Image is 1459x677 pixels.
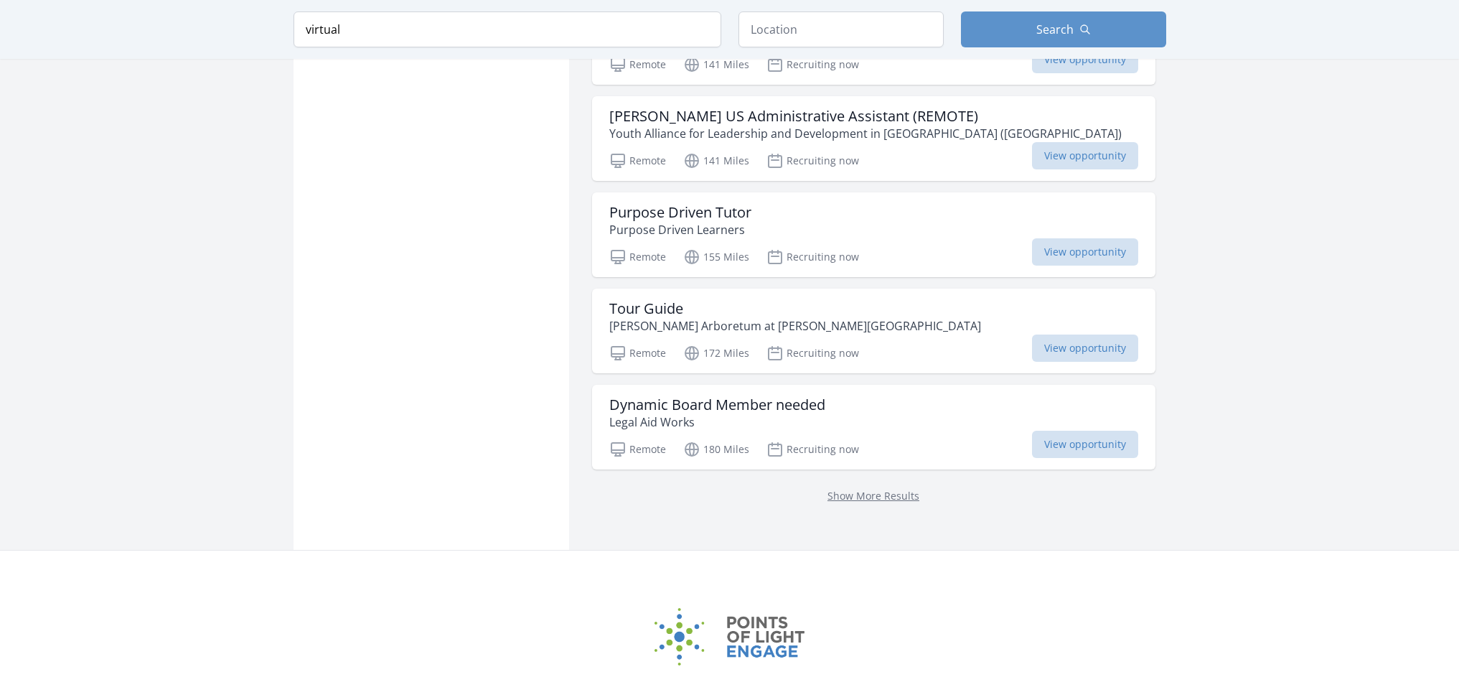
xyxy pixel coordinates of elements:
a: Show More Results [827,489,919,503]
p: 155 Miles [683,248,749,266]
p: Remote [609,441,666,458]
input: Keyword [294,11,721,47]
h3: Tour Guide [609,300,981,317]
p: 141 Miles [683,152,749,169]
p: Recruiting now [766,248,859,266]
p: Recruiting now [766,345,859,362]
p: 141 Miles [683,56,749,73]
p: Remote [609,56,666,73]
p: Remote [609,152,666,169]
p: Recruiting now [766,441,859,458]
h3: Purpose Driven Tutor [609,204,751,221]
span: View opportunity [1032,142,1138,169]
p: Remote [609,345,666,362]
input: Location [738,11,944,47]
p: Youth Alliance for Leadership and Development in [GEOGRAPHIC_DATA] ([GEOGRAPHIC_DATA]) [609,125,1122,142]
span: View opportunity [1032,238,1138,266]
img: Points of Light Engage [655,608,805,666]
span: View opportunity [1032,335,1138,362]
span: View opportunity [1032,46,1138,73]
p: Recruiting now [766,152,859,169]
a: Tour Guide [PERSON_NAME] Arboretum at [PERSON_NAME][GEOGRAPHIC_DATA] Remote 172 Miles Recruiting ... [592,289,1155,373]
p: Remote [609,248,666,266]
a: Dynamic Board Member needed Legal Aid Works Remote 180 Miles Recruiting now View opportunity [592,385,1155,470]
p: Legal Aid Works [609,414,825,431]
h3: [PERSON_NAME] US Administrative Assistant (REMOTE) [609,108,1122,125]
p: Recruiting now [766,56,859,73]
p: Purpose Driven Learners [609,221,751,238]
a: Purpose Driven Tutor Purpose Driven Learners Remote 155 Miles Recruiting now View opportunity [592,192,1155,277]
button: Search [961,11,1166,47]
p: [PERSON_NAME] Arboretum at [PERSON_NAME][GEOGRAPHIC_DATA] [609,317,981,335]
p: 180 Miles [683,441,749,458]
h3: Dynamic Board Member needed [609,396,825,414]
span: Search [1036,21,1074,38]
span: View opportunity [1032,431,1138,458]
p: 172 Miles [683,345,749,362]
a: [PERSON_NAME] US Administrative Assistant (REMOTE) Youth Alliance for Leadership and Development ... [592,96,1155,181]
